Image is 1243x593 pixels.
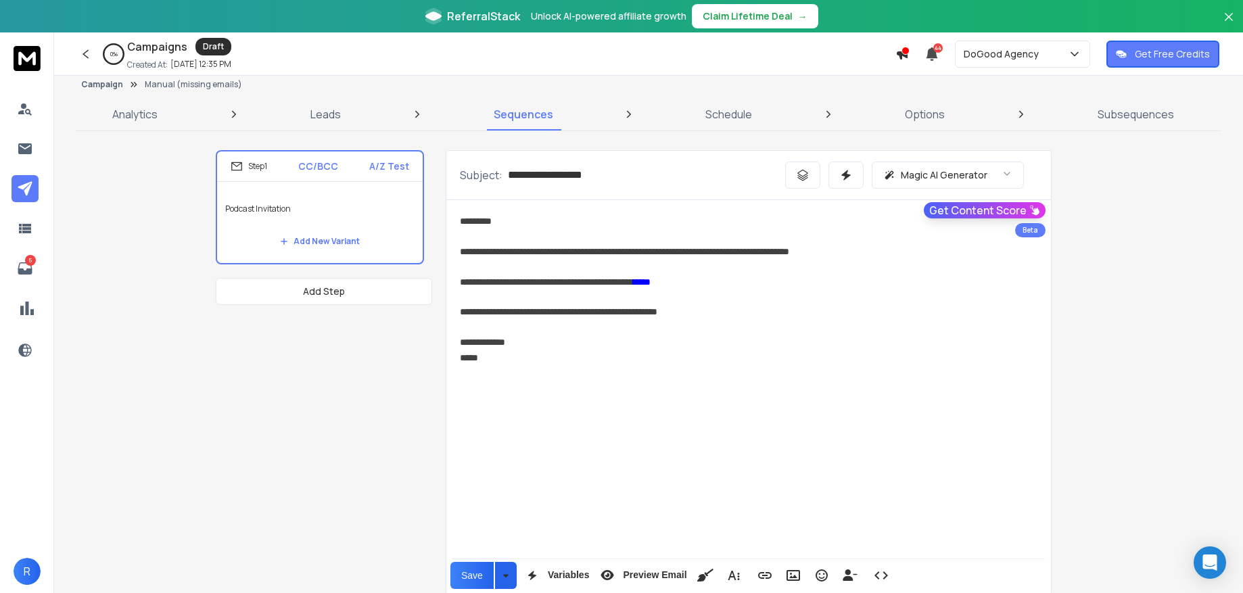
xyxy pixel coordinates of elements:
[195,38,231,55] div: Draft
[868,562,894,589] button: Code View
[145,79,242,90] p: Manual (missing emails)
[620,569,689,581] span: Preview Email
[964,47,1044,61] p: DoGood Agency
[11,255,39,282] a: 5
[692,4,818,28] button: Claim Lifetime Deal→
[897,98,953,131] a: Options
[486,98,561,131] a: Sequences
[721,562,747,589] button: More Text
[809,562,835,589] button: Emoticons
[127,60,168,70] p: Created At:
[1089,98,1182,131] a: Subsequences
[1015,223,1046,237] div: Beta
[302,98,349,131] a: Leads
[231,160,267,172] div: Step 1
[1194,546,1226,579] div: Open Intercom Messenger
[901,168,987,182] p: Magic AI Generator
[798,9,807,23] span: →
[298,160,338,173] p: CC/BCC
[269,228,371,255] button: Add New Variant
[780,562,806,589] button: Insert Image (⌘P)
[110,50,118,58] p: 0 %
[933,43,943,53] span: 44
[1106,41,1219,68] button: Get Free Credits
[697,98,760,131] a: Schedule
[693,562,718,589] button: Clean HTML
[705,106,752,122] p: Schedule
[924,202,1046,218] button: Get Content Score
[170,59,231,70] p: [DATE] 12:35 PM
[545,569,592,581] span: Variables
[225,190,415,228] p: Podcast Invitation
[104,98,166,131] a: Analytics
[531,9,686,23] p: Unlock AI-powered affiliate growth
[872,162,1024,189] button: Magic AI Generator
[1135,47,1210,61] p: Get Free Credits
[752,562,778,589] button: Insert Link (⌘K)
[216,150,424,264] li: Step1CC/BCCA/Z TestPodcast InvitationAdd New Variant
[905,106,945,122] p: Options
[450,562,494,589] button: Save
[1098,106,1174,122] p: Subsequences
[837,562,863,589] button: Insert Unsubscribe Link
[460,167,502,183] p: Subject:
[519,562,592,589] button: Variables
[216,278,432,305] button: Add Step
[14,558,41,585] button: R
[310,106,341,122] p: Leads
[1220,8,1238,41] button: Close banner
[25,255,36,266] p: 5
[494,106,553,122] p: Sequences
[594,562,689,589] button: Preview Email
[447,8,520,24] span: ReferralStack
[112,106,158,122] p: Analytics
[127,39,187,55] h1: Campaigns
[369,160,409,173] p: A/Z Test
[81,79,123,90] button: Campaign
